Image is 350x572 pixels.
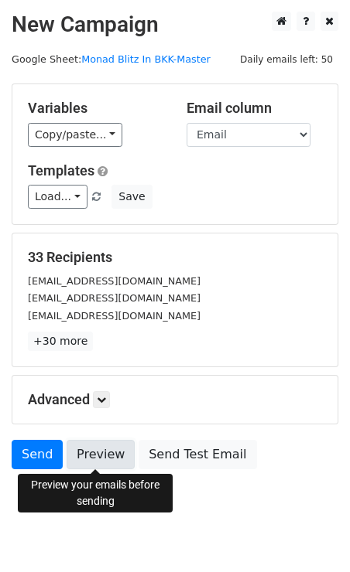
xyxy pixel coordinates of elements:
[28,123,122,147] a: Copy/paste...
[28,100,163,117] h5: Variables
[67,440,135,469] a: Preview
[139,440,256,469] a: Send Test Email
[12,53,211,65] small: Google Sheet:
[28,292,201,304] small: [EMAIL_ADDRESS][DOMAIN_NAME]
[28,162,94,179] a: Templates
[12,12,338,38] h2: New Campaign
[28,310,201,322] small: [EMAIL_ADDRESS][DOMAIN_NAME]
[12,440,63,469] a: Send
[18,474,173,512] div: Preview your emails before sending
[187,100,322,117] h5: Email column
[28,332,93,351] a: +30 more
[28,391,322,408] h5: Advanced
[28,275,201,287] small: [EMAIL_ADDRESS][DOMAIN_NAME]
[235,51,338,68] span: Daily emails left: 50
[81,53,211,65] a: Monad Blitz In BKK-Master
[273,498,350,572] iframe: Chat Widget
[28,185,87,209] a: Load...
[235,53,338,65] a: Daily emails left: 50
[112,185,152,209] button: Save
[28,249,322,266] h5: 33 Recipients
